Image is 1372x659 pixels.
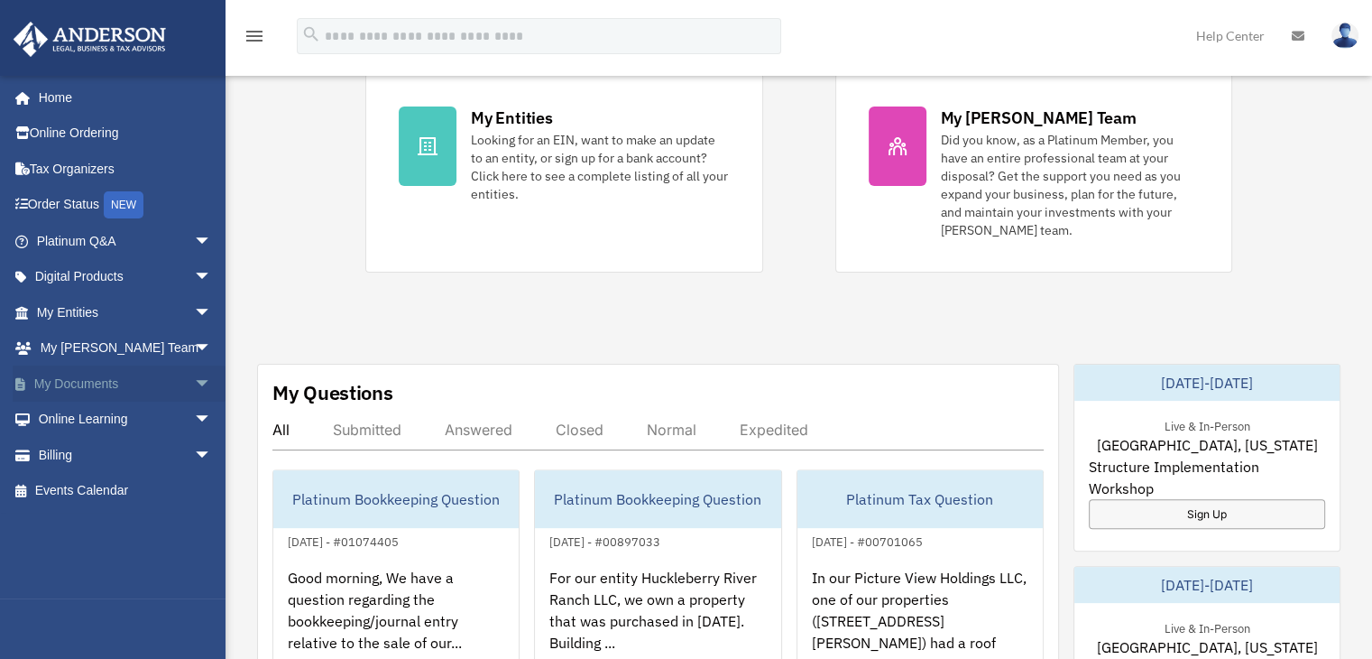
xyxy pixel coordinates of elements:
div: My [PERSON_NAME] Team [941,107,1137,129]
span: arrow_drop_down [194,294,230,331]
a: Digital Productsarrow_drop_down [13,259,239,295]
a: Home [13,79,230,116]
a: Order StatusNEW [13,187,239,224]
a: Online Learningarrow_drop_down [13,402,239,438]
div: All [272,421,290,439]
span: arrow_drop_down [194,366,230,403]
a: My [PERSON_NAME] Team Did you know, as a Platinum Member, you have an entire professional team at... [835,73,1232,273]
span: arrow_drop_down [194,330,230,367]
a: Billingarrow_drop_down [13,437,239,473]
img: User Pic [1331,23,1358,49]
div: Looking for an EIN, want to make an update to an entity, or sign up for a bank account? Click her... [471,131,729,203]
span: arrow_drop_down [194,259,230,296]
div: [DATE] - #00701065 [797,531,937,550]
div: Platinum Tax Question [797,470,1043,528]
div: Live & In-Person [1149,617,1264,636]
div: Platinum Bookkeeping Question [273,470,519,528]
i: menu [244,25,265,47]
div: [DATE] - #01074405 [273,531,413,550]
span: arrow_drop_down [194,437,230,474]
a: My Entities Looking for an EIN, want to make an update to an entity, or sign up for a bank accoun... [365,73,762,273]
span: arrow_drop_down [194,402,230,439]
div: Closed [556,421,603,439]
div: Normal [647,421,696,439]
a: My [PERSON_NAME] Teamarrow_drop_down [13,330,239,367]
div: Platinum Bookkeeping Question [535,470,780,528]
i: search [301,24,321,44]
div: My Questions [272,379,393,406]
div: Submitted [333,421,401,439]
a: Tax Organizers [13,151,239,187]
a: Events Calendar [13,473,239,509]
div: [DATE]-[DATE] [1074,567,1340,603]
div: My Entities [471,107,552,129]
div: Live & In-Person [1149,415,1264,434]
a: menu [244,32,265,47]
div: [DATE]-[DATE] [1074,365,1340,401]
a: Sign Up [1089,499,1325,529]
div: NEW [104,191,143,218]
span: arrow_drop_down [194,223,230,260]
span: [GEOGRAPHIC_DATA], [US_STATE] [1096,636,1317,658]
a: My Documentsarrow_drop_down [13,366,239,402]
span: [GEOGRAPHIC_DATA], [US_STATE] [1096,434,1317,456]
a: My Entitiesarrow_drop_down [13,294,239,330]
div: Expedited [740,421,808,439]
img: Anderson Advisors Platinum Portal [8,22,171,57]
div: [DATE] - #00897033 [535,531,675,550]
a: Online Ordering [13,116,239,152]
div: Did you know, as a Platinum Member, you have an entire professional team at your disposal? Get th... [941,131,1199,239]
a: Platinum Q&Aarrow_drop_down [13,223,239,259]
div: Answered [445,421,512,439]
span: Structure Implementation Workshop [1089,456,1325,499]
